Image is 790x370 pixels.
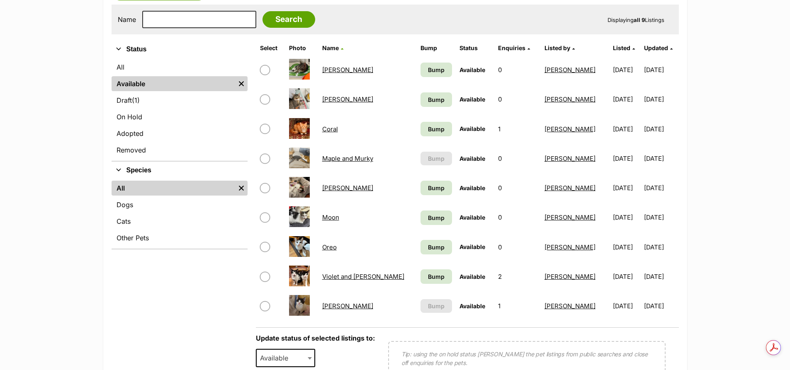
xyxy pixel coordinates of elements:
[322,44,343,51] a: Name
[263,11,315,28] input: Search
[498,44,525,51] span: translation missing: en.admin.listings.index.attributes.enquiries
[421,122,452,136] a: Bump
[544,95,596,103] a: [PERSON_NAME]
[610,262,643,291] td: [DATE]
[428,213,445,222] span: Bump
[610,85,643,114] td: [DATE]
[322,125,338,133] a: Coral
[428,302,445,310] span: Bump
[459,302,485,310] span: Available
[610,233,643,261] td: [DATE]
[495,115,540,143] td: 1
[428,65,445,74] span: Bump
[256,334,375,342] label: Update status of selected listings to:
[610,56,643,84] td: [DATE]
[644,262,678,291] td: [DATE]
[112,143,248,157] a: Removed
[644,44,668,51] span: Updated
[112,181,235,196] a: All
[495,203,540,232] td: 0
[256,349,316,367] span: Available
[118,16,136,23] label: Name
[459,214,485,221] span: Available
[322,184,373,192] a: [PERSON_NAME]
[257,352,297,364] span: Available
[495,292,540,320] td: 1
[498,44,530,51] a: Enquiries
[322,66,373,74] a: [PERSON_NAME]
[421,269,452,284] a: Bump
[421,92,452,107] a: Bump
[544,155,596,162] a: [PERSON_NAME]
[421,181,452,195] a: Bump
[459,184,485,191] span: Available
[421,152,452,165] button: Bump
[544,213,596,221] a: [PERSON_NAME]
[634,17,645,23] strong: all 9
[132,95,140,105] span: (1)
[401,350,652,367] p: Tip: using the on hold status [PERSON_NAME] the pet listings from public searches and close off e...
[459,125,485,132] span: Available
[421,240,452,254] a: Bump
[610,292,643,320] td: [DATE]
[495,56,540,84] td: 0
[459,66,485,73] span: Available
[421,63,452,77] a: Bump
[112,58,248,161] div: Status
[417,41,455,55] th: Bump
[644,115,678,143] td: [DATE]
[112,197,248,212] a: Dogs
[322,155,373,162] a: Maple and Murky
[428,184,445,192] span: Bump
[112,179,248,249] div: Species
[421,210,452,225] a: Bump
[644,174,678,202] td: [DATE]
[257,41,285,55] th: Select
[644,233,678,261] td: [DATE]
[112,93,248,108] a: Draft
[610,115,643,143] td: [DATE]
[644,292,678,320] td: [DATE]
[544,273,596,281] a: [PERSON_NAME]
[421,299,452,313] button: Bump
[459,96,485,103] span: Available
[322,273,404,281] a: Violet and [PERSON_NAME]
[112,214,248,229] a: Cats
[544,184,596,192] a: [PERSON_NAME]
[613,44,635,51] a: Listed
[112,60,248,75] a: All
[428,95,445,104] span: Bump
[235,76,248,91] a: Remove filter
[322,44,339,51] span: Name
[610,144,643,173] td: [DATE]
[428,272,445,281] span: Bump
[610,203,643,232] td: [DATE]
[608,17,664,23] span: Displaying Listings
[112,230,248,245] a: Other Pets
[644,56,678,84] td: [DATE]
[613,44,630,51] span: Listed
[644,85,678,114] td: [DATE]
[495,85,540,114] td: 0
[428,243,445,252] span: Bump
[322,243,337,251] a: Oreo
[322,95,373,103] a: [PERSON_NAME]
[322,302,373,310] a: [PERSON_NAME]
[112,126,248,141] a: Adopted
[459,155,485,162] span: Available
[495,144,540,173] td: 0
[459,273,485,280] span: Available
[456,41,494,55] th: Status
[322,213,339,221] a: Moon
[428,154,445,163] span: Bump
[112,165,248,176] button: Species
[495,262,540,291] td: 2
[644,203,678,232] td: [DATE]
[112,109,248,124] a: On Hold
[610,174,643,202] td: [DATE]
[495,174,540,202] td: 0
[544,44,570,51] span: Listed by
[644,144,678,173] td: [DATE]
[112,44,248,55] button: Status
[544,243,596,251] a: [PERSON_NAME]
